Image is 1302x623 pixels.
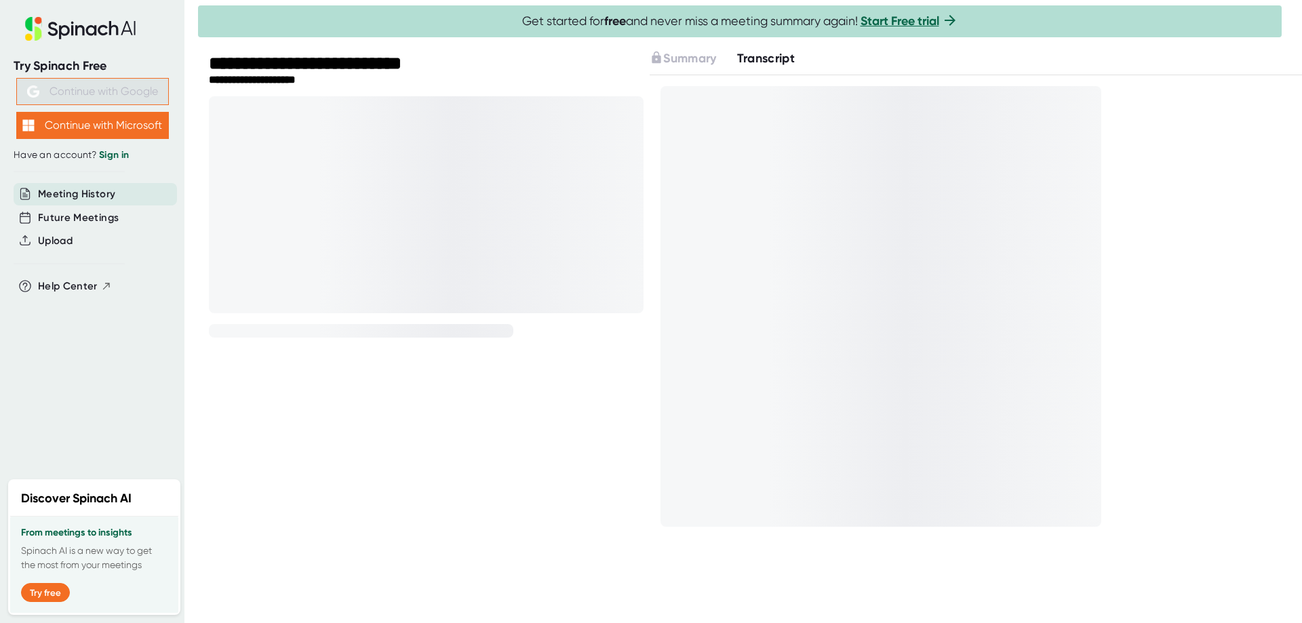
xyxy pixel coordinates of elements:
span: Help Center [38,279,98,294]
button: Summary [650,49,716,68]
h3: From meetings to insights [21,527,167,538]
span: Get started for and never miss a meeting summary again! [522,14,958,29]
button: Continue with Google [16,78,169,105]
div: Try Spinach Free [14,58,171,74]
a: Sign in [99,149,129,161]
p: Spinach AI is a new way to get the most from your meetings [21,544,167,572]
div: Have an account? [14,149,171,161]
button: Meeting History [38,186,115,202]
button: Future Meetings [38,210,119,226]
span: Transcript [737,51,795,66]
div: Upgrade to access [650,49,736,68]
img: Aehbyd4JwY73AAAAAElFTkSuQmCC [27,85,39,98]
button: Continue with Microsoft [16,112,169,139]
button: Help Center [38,279,112,294]
b: free [604,14,626,28]
button: Transcript [737,49,795,68]
button: Upload [38,233,73,249]
button: Try free [21,583,70,602]
a: Start Free trial [861,14,939,28]
h2: Discover Spinach AI [21,489,132,508]
span: Summary [663,51,716,66]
